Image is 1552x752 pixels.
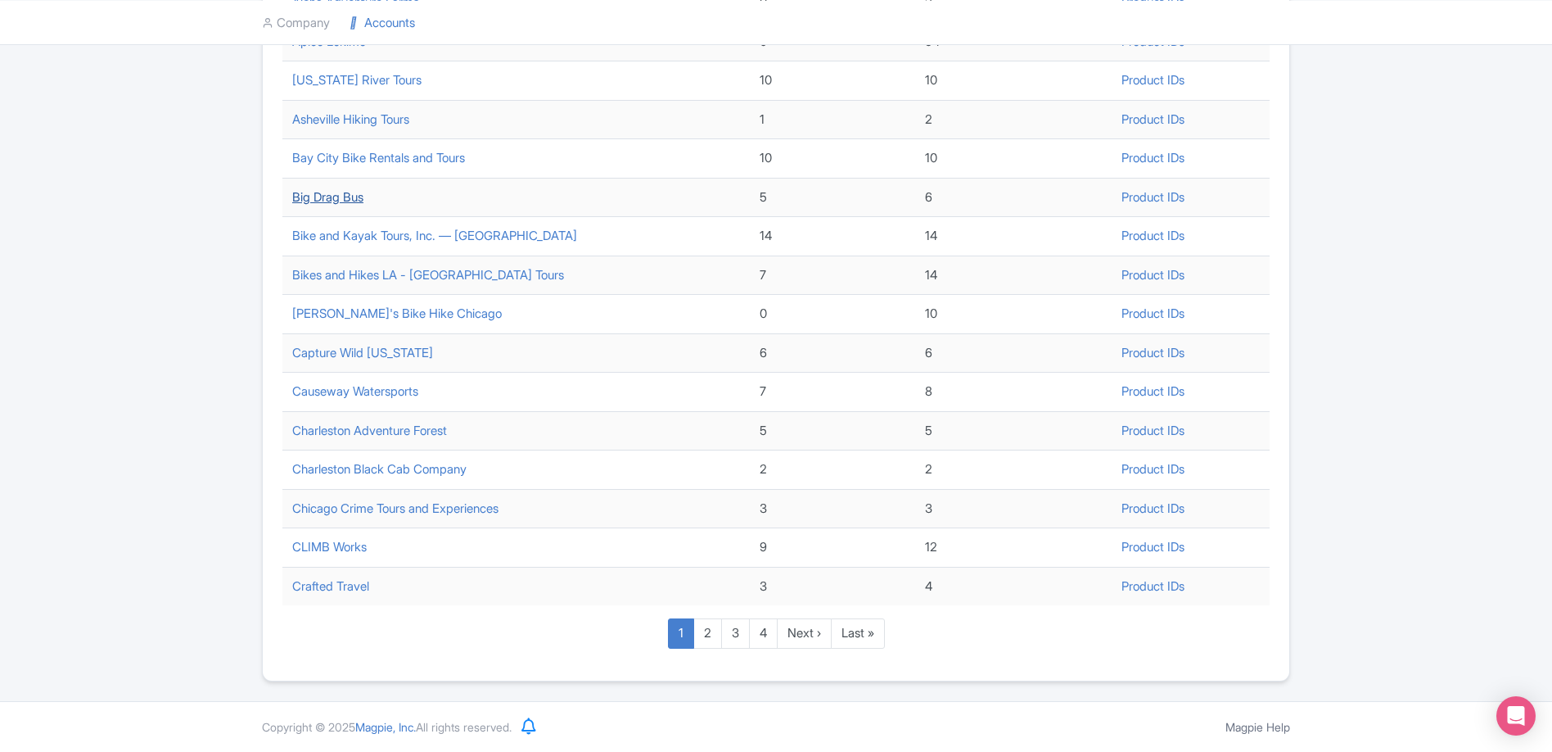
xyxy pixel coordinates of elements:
a: Big Drag Bus [292,189,363,205]
a: Bay City Bike Rentals and Tours [292,150,465,165]
td: 6 [915,178,1111,217]
td: 5 [750,411,916,451]
a: 4 [749,618,778,649]
a: Product IDs [1121,539,1184,555]
a: Product IDs [1121,34,1184,49]
td: 10 [915,295,1111,334]
a: Product IDs [1121,501,1184,516]
a: Product IDs [1121,578,1184,594]
a: Product IDs [1121,228,1184,243]
td: 2 [915,451,1111,490]
td: 14 [750,217,916,256]
a: Product IDs [1121,383,1184,399]
a: 1 [668,618,694,649]
td: 3 [915,489,1111,528]
td: 10 [915,139,1111,179]
div: Copyright © 2025 All rights reserved. [252,718,521,736]
a: Product IDs [1121,150,1184,165]
td: 14 [915,217,1111,256]
span: Magpie, Inc. [355,720,416,734]
a: Crafted Travel [292,578,369,594]
td: 4 [915,567,1111,605]
td: 14 [915,256,1111,295]
a: [US_STATE] River Tours [292,72,422,88]
td: 6 [915,333,1111,373]
td: 1 [750,100,916,139]
a: Product IDs [1121,461,1184,477]
a: Product IDs [1121,345,1184,360]
td: 10 [750,61,916,101]
a: Bike and Kayak Tours, Inc. — [GEOGRAPHIC_DATA] [292,228,577,243]
a: Charleston Adventure Forest [292,423,447,438]
a: Product IDs [1121,111,1184,127]
a: Product IDs [1121,72,1184,88]
a: Product IDs [1121,267,1184,283]
a: CLIMB Works [292,539,367,555]
a: 2 [693,618,722,649]
td: 8 [915,373,1111,412]
a: [PERSON_NAME]'s Bike Hike Chicago [292,306,502,321]
a: Last » [831,618,885,649]
td: 0 [750,295,916,334]
td: 3 [750,567,916,605]
a: Product IDs [1121,423,1184,438]
a: 3 [721,618,750,649]
td: 7 [750,256,916,295]
a: Charleston Black Cab Company [292,461,467,477]
td: 9 [750,528,916,568]
a: Causeway Watersports [292,383,418,399]
a: Chicago Crime Tours and Experiences [292,501,499,516]
td: 6 [750,333,916,373]
td: 7 [750,373,916,412]
a: Product IDs [1121,306,1184,321]
div: Open Intercom Messenger [1496,696,1536,736]
a: Capture Wild [US_STATE] [292,345,433,360]
td: 5 [750,178,916,217]
a: Product IDs [1121,189,1184,205]
a: Next › [777,618,832,649]
td: 2 [750,451,916,490]
td: 10 [750,139,916,179]
a: Magpie Help [1225,720,1290,734]
a: Apico Lokimo [292,34,366,49]
td: 3 [750,489,916,528]
a: Asheville Hiking Tours [292,111,409,127]
td: 12 [915,528,1111,568]
td: 2 [915,100,1111,139]
td: 5 [915,411,1111,451]
td: 10 [915,61,1111,101]
a: Bikes and Hikes LA - [GEOGRAPHIC_DATA] Tours [292,267,564,283]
